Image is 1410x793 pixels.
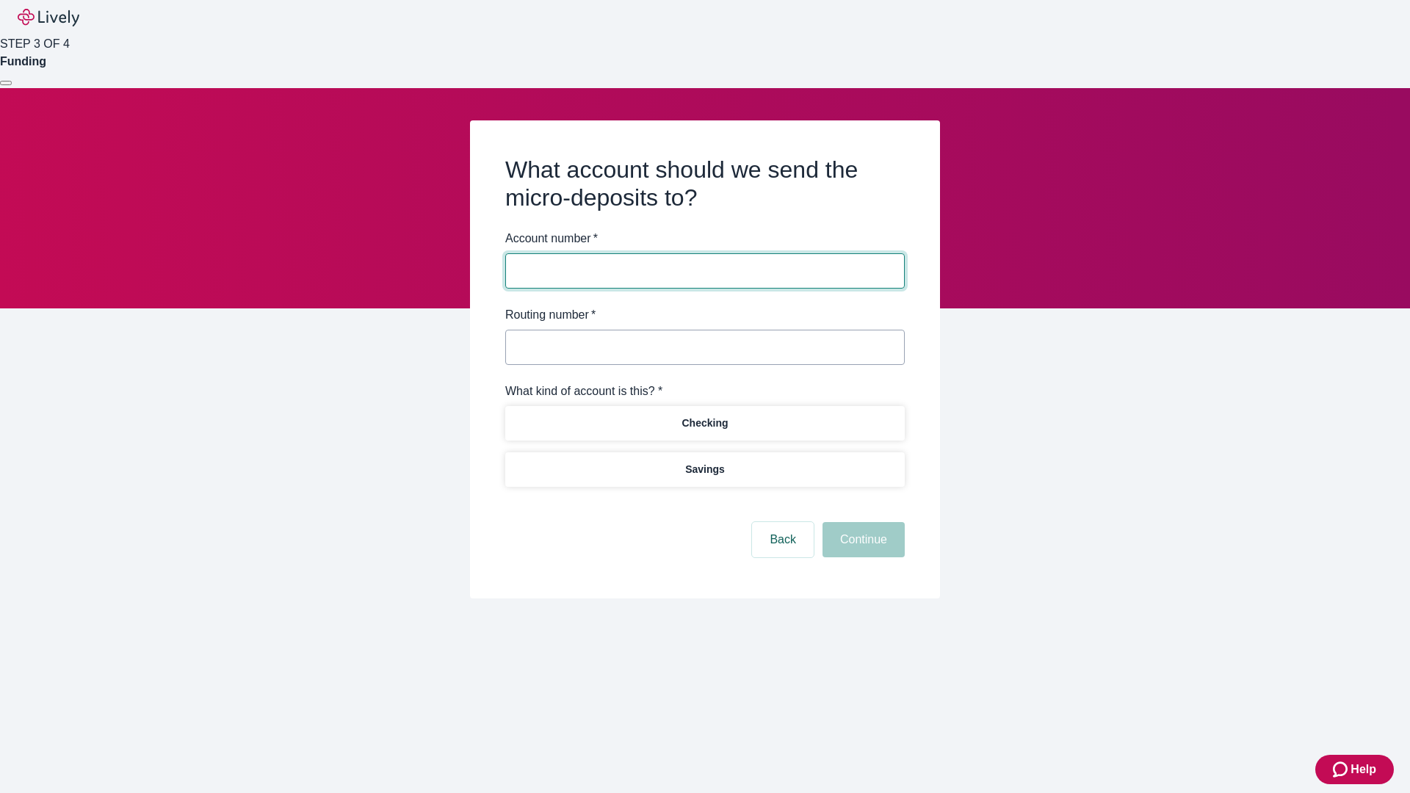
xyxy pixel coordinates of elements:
[681,416,728,431] p: Checking
[505,383,662,400] label: What kind of account is this? *
[685,462,725,477] p: Savings
[1351,761,1376,778] span: Help
[505,306,596,324] label: Routing number
[505,452,905,487] button: Savings
[505,230,598,247] label: Account number
[505,406,905,441] button: Checking
[18,9,79,26] img: Lively
[1315,755,1394,784] button: Zendesk support iconHelp
[1333,761,1351,778] svg: Zendesk support icon
[752,522,814,557] button: Back
[505,156,905,212] h2: What account should we send the micro-deposits to?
